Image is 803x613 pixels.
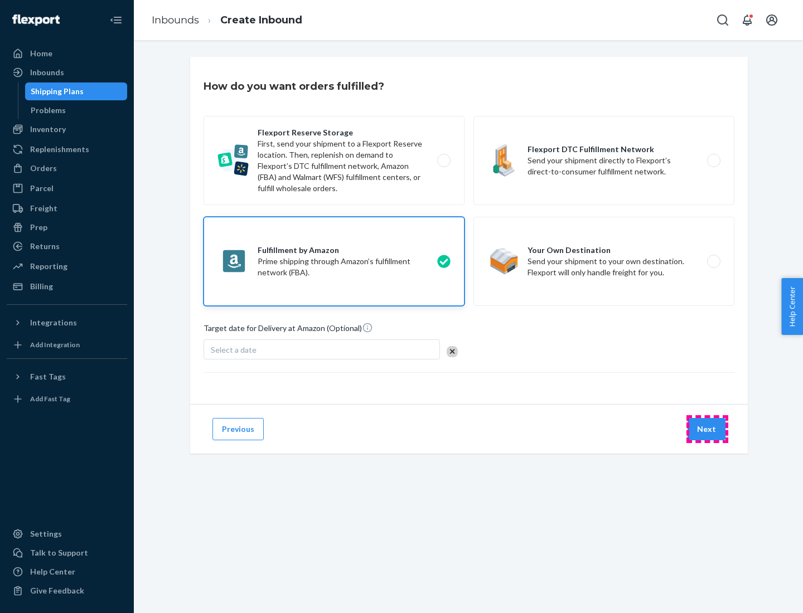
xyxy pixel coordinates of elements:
[204,79,384,94] h3: How do you want orders fulfilled?
[204,322,373,338] span: Target date for Delivery at Amazon (Optional)
[25,82,128,100] a: Shipping Plans
[31,86,84,97] div: Shipping Plans
[7,278,127,295] a: Billing
[30,48,52,59] div: Home
[7,120,127,138] a: Inventory
[30,585,84,596] div: Give Feedback
[7,368,127,386] button: Fast Tags
[211,345,257,354] span: Select a date
[30,261,67,272] div: Reporting
[30,144,89,155] div: Replenishments
[25,101,128,119] a: Problems
[30,183,54,194] div: Parcel
[7,64,127,81] a: Inbounds
[212,418,264,440] button: Previous
[30,340,80,349] div: Add Integration
[7,257,127,275] a: Reporting
[105,9,127,31] button: Close Navigation
[781,278,803,335] button: Help Center
[30,317,77,328] div: Integrations
[7,140,127,158] a: Replenishments
[143,4,311,37] ol: breadcrumbs
[7,563,127,581] a: Help Center
[30,163,57,174] div: Orders
[30,222,47,233] div: Prep
[30,203,57,214] div: Freight
[7,237,127,255] a: Returns
[30,371,66,382] div: Fast Tags
[7,525,127,543] a: Settings
[7,45,127,62] a: Home
[30,566,75,577] div: Help Center
[736,9,758,31] button: Open notifications
[7,179,127,197] a: Parcel
[30,281,53,292] div: Billing
[30,528,62,539] div: Settings
[7,314,127,332] button: Integrations
[7,582,127,600] button: Give Feedback
[30,241,60,252] div: Returns
[12,14,60,26] img: Flexport logo
[30,67,64,78] div: Inbounds
[7,544,127,562] a: Talk to Support
[7,159,127,177] a: Orders
[7,200,127,217] a: Freight
[712,9,734,31] button: Open Search Box
[30,547,88,558] div: Talk to Support
[31,105,66,116] div: Problems
[7,218,127,236] a: Prep
[30,124,66,135] div: Inventory
[220,14,302,26] a: Create Inbound
[152,14,199,26] a: Inbounds
[761,9,783,31] button: Open account menu
[688,418,725,440] button: Next
[7,336,127,354] a: Add Integration
[7,390,127,408] a: Add Fast Tag
[30,394,70,403] div: Add Fast Tag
